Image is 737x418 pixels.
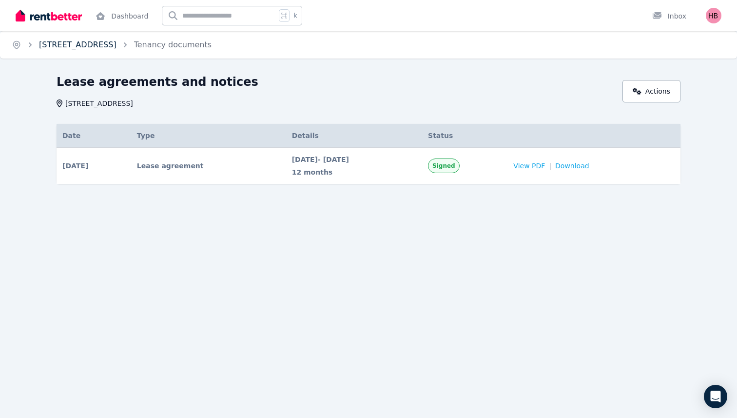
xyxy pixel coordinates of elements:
img: Harriet Body [706,8,721,23]
span: View PDF [513,161,545,171]
div: Inbox [652,11,686,21]
h1: Lease agreements and notices [57,74,258,90]
img: RentBetter [16,8,82,23]
span: | [549,161,551,171]
span: [STREET_ADDRESS] [65,99,133,108]
span: k [293,12,297,20]
td: Lease agreement [131,148,286,184]
a: Actions [622,80,680,102]
span: Signed [432,162,455,170]
span: 12 months [292,167,416,177]
span: Download [555,161,589,171]
span: [DATE] [62,161,88,171]
th: Status [422,124,507,148]
th: Date [57,124,131,148]
span: [DATE] - [DATE] [292,155,416,164]
a: [STREET_ADDRESS] [39,40,116,49]
div: Open Intercom Messenger [704,385,727,408]
a: Tenancy documents [134,40,212,49]
th: Type [131,124,286,148]
th: Details [286,124,422,148]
